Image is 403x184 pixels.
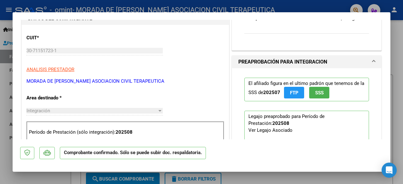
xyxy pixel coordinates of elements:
[244,78,369,101] p: El afiliado figura en el ultimo padrón que tenemos de la SSS de
[263,90,280,95] strong: 202507
[116,129,133,135] strong: 202508
[248,127,292,134] div: Ver Legajo Asociado
[232,56,381,68] mat-expansion-panel-header: PREAPROBACIÓN PARA INTEGRACION
[60,147,206,159] p: Comprobante confirmado. Sólo se puede subir doc. respaldatoria.
[284,87,304,98] button: FTP
[290,90,298,96] span: FTP
[26,108,50,114] span: Integración
[315,90,324,96] span: SSS
[28,15,92,21] strong: DATOS DEL COMPROBANTE
[382,163,397,178] div: Open Intercom Messenger
[26,78,224,85] p: MORADA DE [PERSON_NAME] ASOCIACION CIVIL TERAPEUTICA
[26,94,86,102] p: Area destinado *
[272,120,289,126] strong: 202508
[29,129,222,136] p: Período de Prestación (sólo integración):
[309,87,329,98] button: SSS
[238,58,327,66] h1: PREAPROBACIÓN PARA INTEGRACION
[26,67,74,72] span: ANALISIS PRESTADOR
[26,34,86,42] p: CUIT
